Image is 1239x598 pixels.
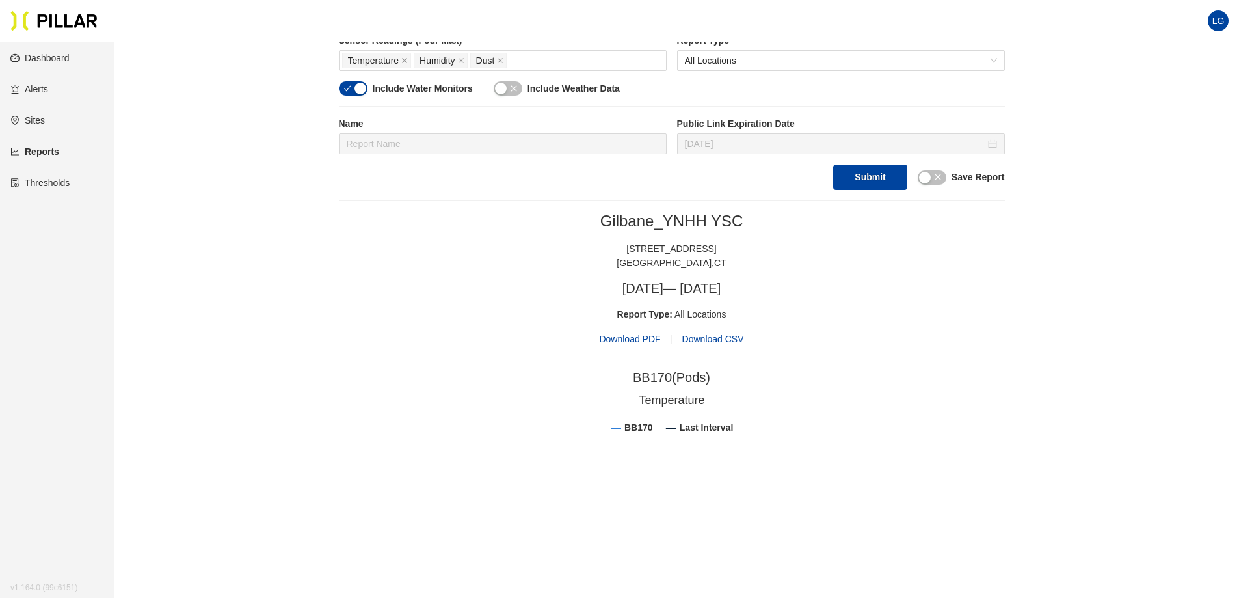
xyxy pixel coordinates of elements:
span: close [934,173,942,181]
span: close [458,57,464,65]
h2: Gilbane_YNHH YSC [339,211,1005,231]
label: Public Link Expiration Date [677,117,1005,131]
label: Include Water Monitors [373,82,473,96]
span: Dust [476,53,495,68]
span: check [343,85,351,92]
span: Humidity [420,53,455,68]
span: All Locations [685,51,997,70]
a: dashboardDashboard [10,53,70,63]
label: Include Weather Data [527,82,620,96]
h3: [DATE] — [DATE] [339,280,1005,297]
tspan: Last Interval [679,422,732,433]
a: environmentSites [10,115,45,126]
img: Pillar Technologies [10,10,98,31]
span: Download PDF [599,332,660,346]
div: [STREET_ADDRESS] [339,241,1005,256]
tspan: Temperature [639,394,704,407]
span: LG [1212,10,1225,31]
div: All Locations [339,307,1005,321]
button: Submit [833,165,907,190]
a: line-chartReports [10,146,59,157]
span: Download CSV [682,334,744,344]
label: Name [339,117,667,131]
tspan: BB170 [624,422,653,433]
a: alertAlerts [10,84,48,94]
input: Sep 30, 2025 [685,137,985,151]
div: [GEOGRAPHIC_DATA] , CT [339,256,1005,270]
span: close [497,57,503,65]
label: Save Report [952,170,1005,184]
span: close [401,57,408,65]
span: Temperature [348,53,399,68]
input: Report Name [339,133,667,154]
a: exceptionThresholds [10,178,70,188]
div: BB170 (Pods) [633,368,710,388]
span: Report Type: [617,309,673,319]
span: close [510,85,518,92]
